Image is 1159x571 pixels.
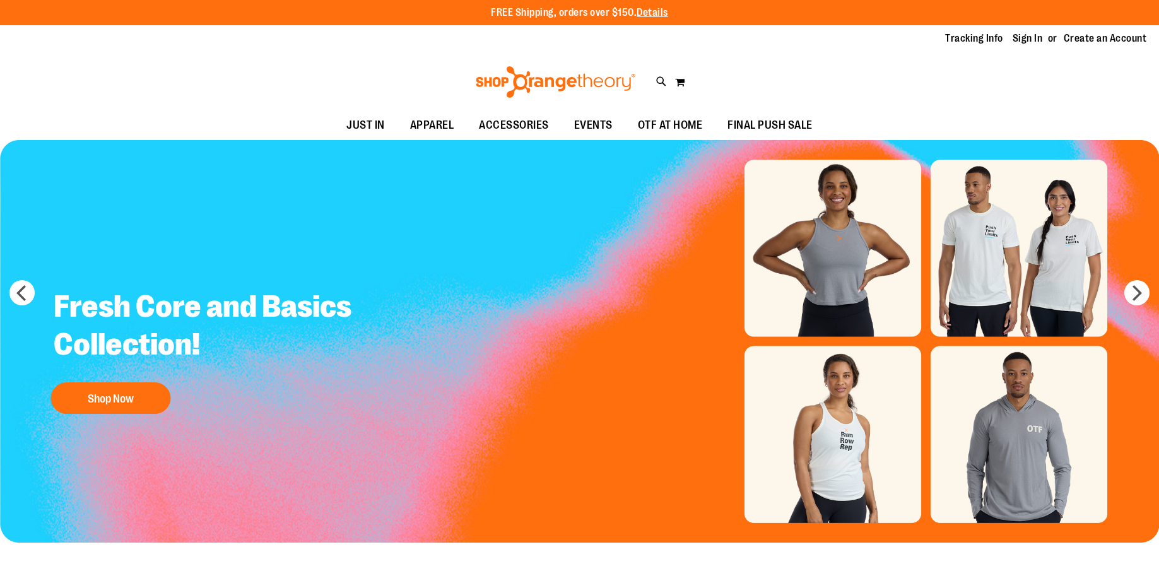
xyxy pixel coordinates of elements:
[1064,32,1147,45] a: Create an Account
[715,111,825,140] a: FINAL PUSH SALE
[474,66,637,98] img: Shop Orangetheory
[50,382,170,414] button: Shop Now
[625,111,715,140] a: OTF AT HOME
[397,111,467,140] a: APPAREL
[562,111,625,140] a: EVENTS
[491,6,668,20] p: FREE Shipping, orders over $150.
[410,111,454,139] span: APPAREL
[334,111,397,140] a: JUST IN
[638,111,703,139] span: OTF AT HOME
[346,111,385,139] span: JUST IN
[1013,32,1043,45] a: Sign In
[44,278,380,376] h2: Fresh Core and Basics Collection!
[945,32,1003,45] a: Tracking Info
[574,111,613,139] span: EVENTS
[479,111,549,139] span: ACCESSORIES
[1124,280,1150,305] button: next
[727,111,813,139] span: FINAL PUSH SALE
[637,7,668,18] a: Details
[44,278,380,420] a: Fresh Core and Basics Collection! Shop Now
[466,111,562,140] a: ACCESSORIES
[9,280,35,305] button: prev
